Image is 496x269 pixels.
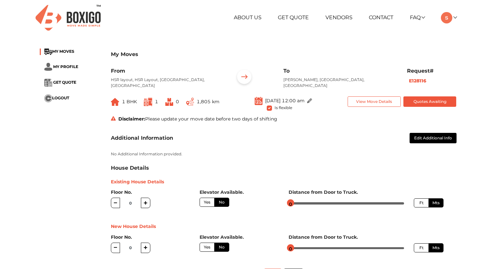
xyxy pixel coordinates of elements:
[111,135,173,141] h3: Additional Information
[111,224,457,229] h6: New House Details
[200,234,279,240] h6: Elevator Available.
[144,98,152,106] img: ...
[200,243,215,252] label: Yes
[106,116,461,122] div: Please update your move date before two days of shifting
[52,95,69,100] span: LOGOUT
[44,49,52,55] img: ...
[53,80,76,85] span: GET QUOTE
[414,198,429,207] label: Ft
[410,133,457,144] button: Edit Additional Info
[200,198,215,207] label: Yes
[214,243,229,252] label: No
[44,64,78,69] a: ... MY PROFILE
[278,14,309,21] a: Get Quote
[283,77,397,89] p: [PERSON_NAME], [GEOGRAPHIC_DATA], [GEOGRAPHIC_DATA]
[428,243,443,252] label: Mts
[111,77,224,89] p: HSR layout, HSR Layout, [GEOGRAPHIC_DATA], [GEOGRAPHIC_DATA]
[122,99,137,105] span: 1 BHK
[369,14,393,21] a: Contact
[283,68,397,74] h6: To
[214,198,229,207] label: No
[234,14,262,21] a: About Us
[234,68,254,88] img: ...
[255,96,263,105] img: ...
[118,116,145,122] strong: Disclaimer:
[155,99,158,105] span: 1
[428,198,443,207] label: Mts
[111,68,224,74] h6: From
[52,49,74,54] span: MY MOVES
[111,98,119,106] img: ...
[165,98,173,106] img: ...
[111,190,190,195] h6: Floor No.
[403,96,457,107] button: Quotes Awaiting
[111,165,149,171] h3: House Details
[414,243,429,252] label: Ft
[44,80,76,85] a: ... GET QUOTE
[111,51,457,57] h3: My Moves
[44,49,74,54] a: ...MY MOVES
[176,99,179,105] span: 0
[307,98,312,103] img: ...
[44,79,52,87] img: ...
[407,77,428,85] button: E128116
[186,98,194,106] img: ...
[111,179,457,185] h6: Existing House Details
[409,78,426,84] b: E128116
[325,14,353,21] a: Vendors
[111,234,190,240] h6: Floor No.
[53,64,78,69] span: MY PROFILE
[286,243,295,254] div: 0
[410,14,425,21] a: FAQ
[111,151,457,157] p: No Additional Information provided.
[200,190,279,195] h6: Elevator Available.
[265,97,305,103] span: [DATE] 12:00 am
[286,199,295,210] div: 0
[289,190,457,195] h6: Distance from Door to Truck.
[44,94,69,102] button: ...LOGOUT
[44,94,52,102] img: ...
[275,104,292,110] span: Is flexible
[197,99,219,105] span: 1,805 km
[407,68,457,74] h6: Request#
[36,5,101,31] img: Boxigo
[44,63,52,71] img: ...
[289,234,457,240] h6: Distance from Door to Truck.
[348,96,401,107] button: View Move Details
